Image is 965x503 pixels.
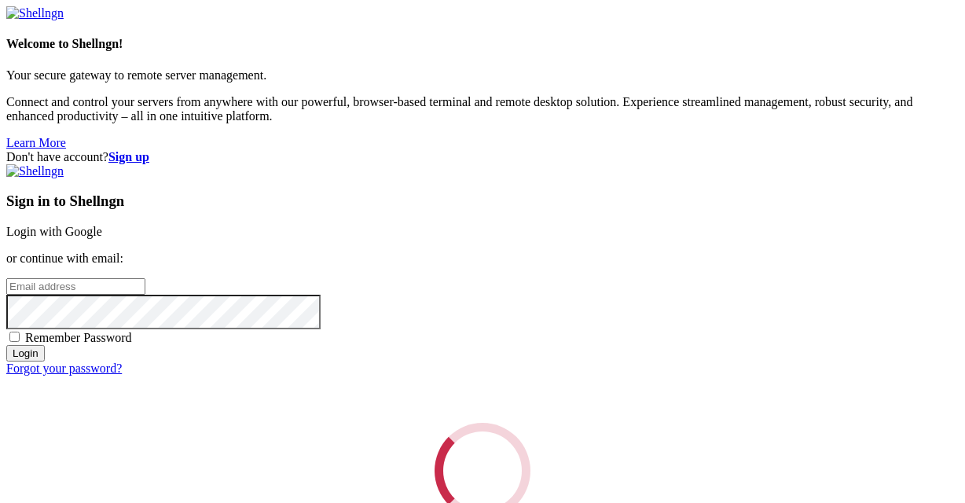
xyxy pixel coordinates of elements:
[6,136,66,149] a: Learn More
[6,278,145,295] input: Email address
[6,225,102,238] a: Login with Google
[6,251,959,266] p: or continue with email:
[108,150,149,163] a: Sign up
[6,150,959,164] div: Don't have account?
[6,193,959,210] h3: Sign in to Shellngn
[6,37,959,51] h4: Welcome to Shellngn!
[6,6,64,20] img: Shellngn
[6,362,122,375] a: Forgot your password?
[6,68,959,83] p: Your secure gateway to remote server management.
[6,164,64,178] img: Shellngn
[6,95,959,123] p: Connect and control your servers from anywhere with our powerful, browser-based terminal and remo...
[6,345,45,362] input: Login
[25,331,132,344] span: Remember Password
[9,332,20,342] input: Remember Password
